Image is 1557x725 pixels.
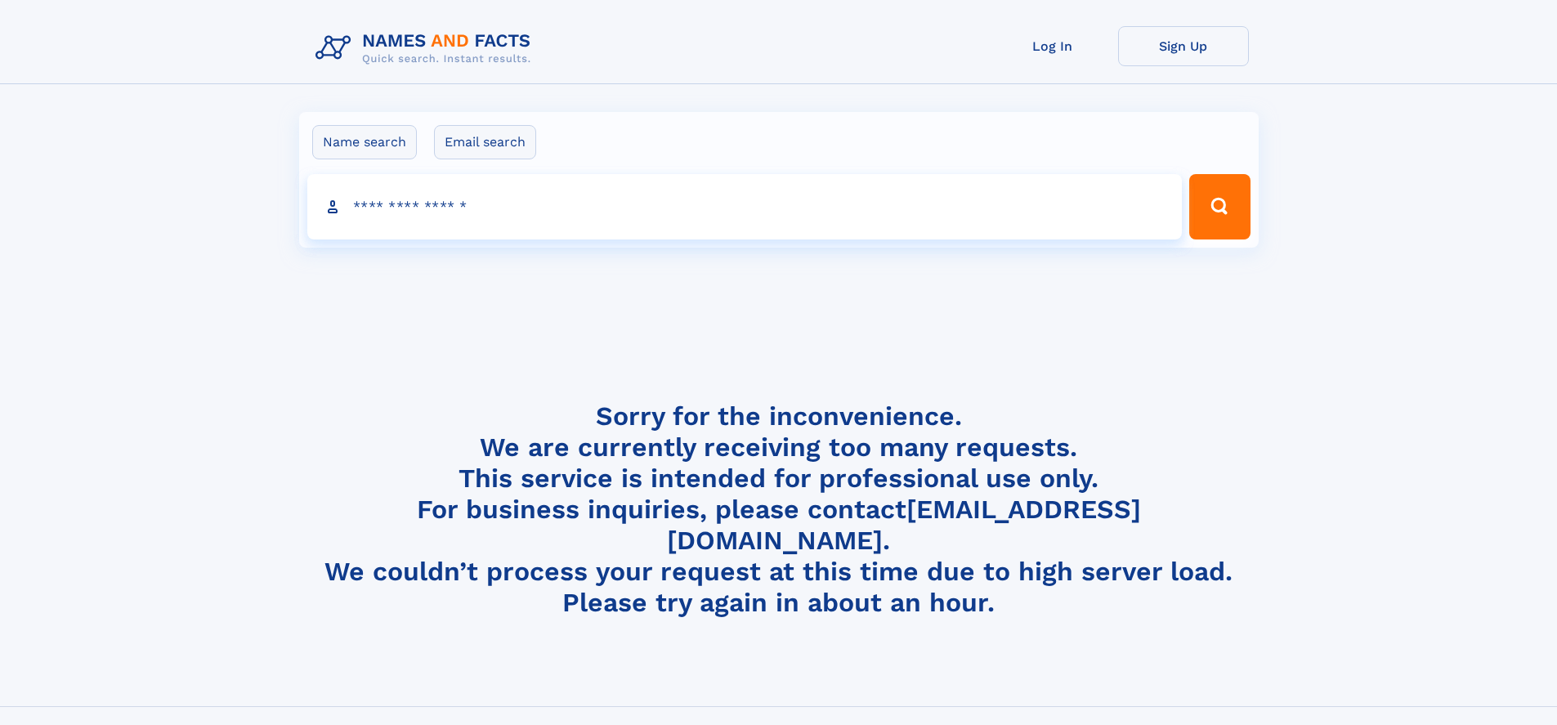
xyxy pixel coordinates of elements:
[307,174,1183,239] input: search input
[1189,174,1250,239] button: Search Button
[434,125,536,159] label: Email search
[987,26,1118,66] a: Log In
[309,26,544,70] img: Logo Names and Facts
[667,494,1141,556] a: [EMAIL_ADDRESS][DOMAIN_NAME]
[309,401,1249,619] h4: Sorry for the inconvenience. We are currently receiving too many requests. This service is intend...
[312,125,417,159] label: Name search
[1118,26,1249,66] a: Sign Up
